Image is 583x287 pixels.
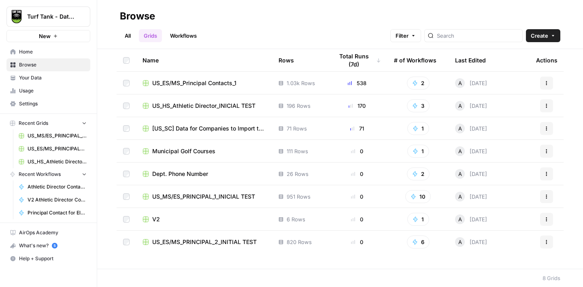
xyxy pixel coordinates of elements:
button: 2 [407,77,430,90]
span: Dept. Phone Number [152,170,208,178]
span: 26 Rows [287,170,309,178]
span: A [458,193,462,201]
button: Create [526,29,560,42]
div: # of Workflows [394,49,436,71]
span: US_MS/ES_PRINCIPAL_1_INICIAL TEST [152,193,255,201]
button: New [6,30,90,42]
span: US_ES/MS_Principal Contacts_1 [152,79,236,87]
button: Filter [390,29,421,42]
a: Municipal Golf Courses [143,147,266,155]
a: Grids [139,29,162,42]
div: [DATE] [455,237,487,247]
span: US_HS_Athletic Director_INICIAL TEST [28,158,87,165]
a: V2 Athletic Director Contact for High Schools [15,193,90,206]
div: [DATE] [455,192,487,201]
a: 5 [52,243,57,248]
button: 2 [407,167,430,180]
a: US_ES/MS_PRINCIPAL_2_INITIAL TEST [15,142,90,155]
div: 0 [333,170,381,178]
div: Last Edited [455,49,486,71]
div: [DATE] [455,169,487,179]
button: Recent Grids [6,117,90,129]
a: US_MS/ES_PRINCIPAL_1_INICIAL TEST [143,193,266,201]
div: 8 Grids [543,274,560,282]
div: 0 [333,147,381,155]
span: A [458,124,462,133]
a: Dept. Phone Number [143,170,266,178]
div: 71 [333,124,381,133]
span: 111 Rows [287,147,308,155]
a: US_MS/ES_PRINCIPAL_1_INICIAL TEST [15,129,90,142]
span: Browse [19,61,87,69]
span: Principal Contact for Elementary Schools [28,209,87,216]
span: V2 Athletic Director Contact for High Schools [28,196,87,203]
span: US_ES/MS_PRINCIPAL_2_INITIAL TEST [152,238,257,246]
div: 0 [333,215,381,223]
a: Principal Contact for Elementary Schools [15,206,90,219]
div: 0 [333,193,381,201]
div: [DATE] [455,101,487,111]
a: US_HS_Athletic Director_INICIAL TEST [143,102,266,110]
span: Athletic Director Contact for High Schools [28,183,87,191]
a: US_HS_Athletic Director_INICIAL TEST [15,155,90,168]
span: AirOps Academy [19,229,87,236]
a: US_ES/MS_PRINCIPAL_2_INITIAL TEST [143,238,266,246]
span: V2 [152,215,160,223]
div: Browse [120,10,155,23]
img: Turf Tank - Data Team Logo [9,9,24,24]
a: [US_SC] Data for Companies to Import to HubSpot [143,124,266,133]
button: 1 [407,145,429,158]
span: A [458,147,462,155]
button: 6 [407,236,430,248]
span: 71 Rows [287,124,307,133]
span: A [458,238,462,246]
div: [DATE] [455,146,487,156]
div: 170 [333,102,381,110]
button: 10 [405,190,431,203]
button: Recent Workflows [6,168,90,180]
div: [DATE] [455,124,487,133]
span: Recent Workflows [19,171,61,178]
a: V2 [143,215,266,223]
button: What's new? 5 [6,239,90,252]
span: Settings [19,100,87,107]
a: Settings [6,97,90,110]
span: Turf Tank - Data Team [27,13,76,21]
div: Rows [279,49,294,71]
span: Recent Grids [19,120,48,127]
a: Usage [6,84,90,97]
span: A [458,170,462,178]
div: What's new? [7,240,90,252]
span: A [458,215,462,223]
div: [DATE] [455,214,487,224]
span: US_HS_Athletic Director_INICIAL TEST [152,102,255,110]
button: 3 [407,99,430,112]
div: Name [143,49,266,71]
a: Your Data [6,71,90,84]
span: US_MS/ES_PRINCIPAL_1_INICIAL TEST [28,132,87,139]
div: [DATE] [455,78,487,88]
button: Help + Support [6,252,90,265]
div: Total Runs (7d) [333,49,381,71]
span: [US_SC] Data for Companies to Import to HubSpot [152,124,266,133]
span: Home [19,48,87,56]
a: Athletic Director Contact for High Schools [15,180,90,193]
span: Usage [19,87,87,94]
a: All [120,29,136,42]
span: 820 Rows [287,238,312,246]
text: 5 [53,244,55,248]
a: US_ES/MS_Principal Contacts_1 [143,79,266,87]
span: Help + Support [19,255,87,262]
span: 951 Rows [287,193,311,201]
div: Actions [536,49,557,71]
button: 1 [407,213,429,226]
a: AirOps Academy [6,226,90,239]
span: 1.03k Rows [287,79,315,87]
button: Workspace: Turf Tank - Data Team [6,6,90,27]
span: 6 Rows [287,215,305,223]
span: A [458,102,462,110]
span: 196 Rows [287,102,311,110]
span: Filter [396,32,409,40]
div: 538 [333,79,381,87]
a: Browse [6,58,90,71]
